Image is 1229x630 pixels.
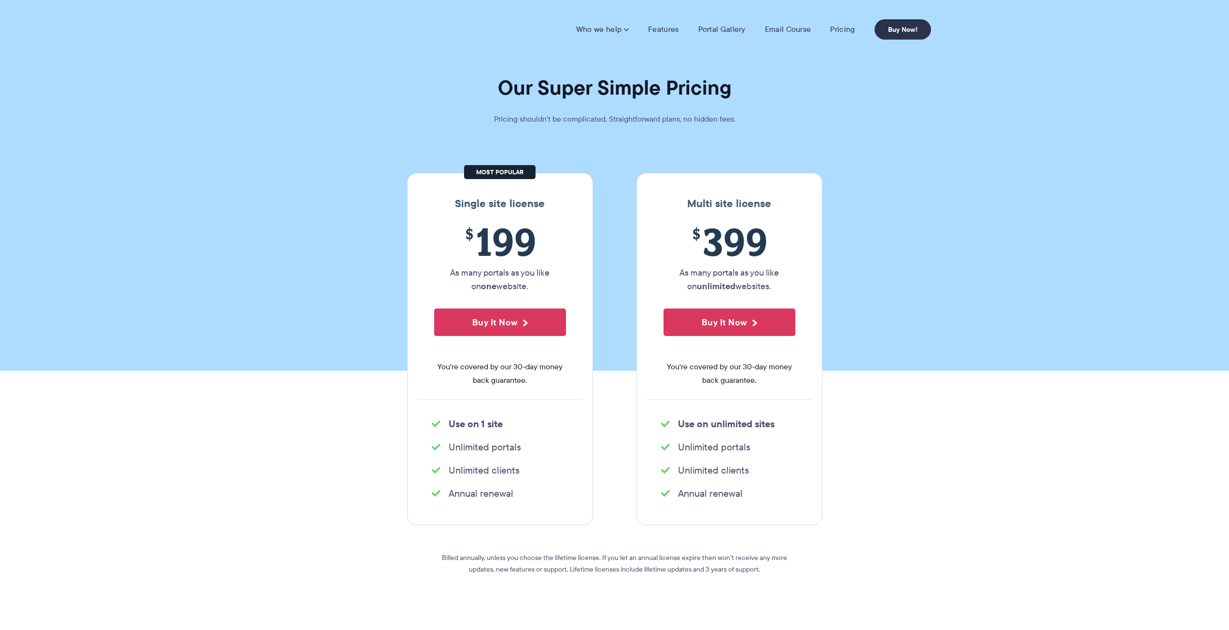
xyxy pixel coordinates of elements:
[661,440,798,454] li: Unlimited portals
[697,280,735,293] strong: unlimited
[434,220,566,264] span: 199
[434,308,566,336] button: Buy It Now
[765,25,811,34] a: Email Course
[432,487,568,500] li: Annual renewal
[441,552,789,575] p: Billed annually, unless you choose the lifetime license. If you let an annual license expire then...
[432,440,568,454] li: Unlimited portals
[664,360,795,387] span: You're covered by our 30-day money back guarantee.
[417,197,583,210] h3: Single site license
[470,112,760,126] p: Pricing shouldn't be complicated. Straightforward plans, no hidden fees.
[449,417,503,431] strong: Use on 1 site
[661,487,798,500] li: Annual renewal
[434,360,566,387] span: You're covered by our 30-day money back guarantee.
[664,220,795,264] span: 399
[481,280,496,293] strong: one
[698,25,746,34] a: Portal Gallery
[830,25,855,34] a: Pricing
[678,417,775,431] strong: Use on unlimited sites
[648,25,678,34] a: Features
[664,266,795,293] p: As many portals as you like on websites.
[432,463,568,477] li: Unlimited clients
[875,19,931,40] a: Buy Now!
[664,308,795,336] button: Buy It Now
[661,463,798,477] li: Unlimited clients
[434,266,566,293] p: As many portals as you like on website.
[576,25,629,34] a: Who we help
[647,197,812,210] h3: Multi site license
